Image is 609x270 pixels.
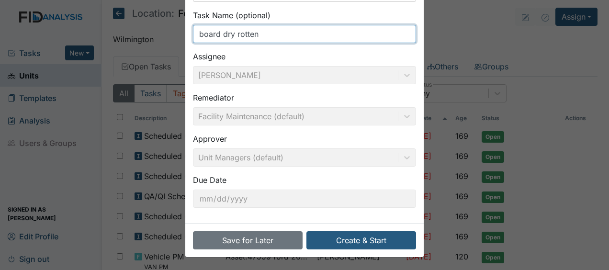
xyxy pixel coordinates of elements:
[306,231,416,249] button: Create & Start
[193,92,234,103] label: Remediator
[193,10,271,21] label: Task Name (optional)
[193,231,303,249] button: Save for Later
[193,51,226,62] label: Assignee
[193,174,226,186] label: Due Date
[193,133,227,145] label: Approver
